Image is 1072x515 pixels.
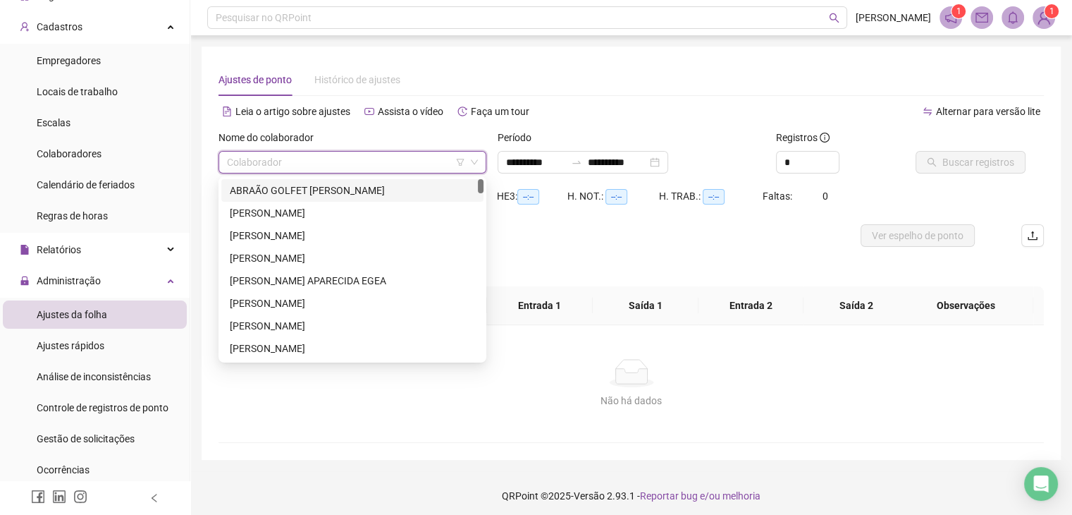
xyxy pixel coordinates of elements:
[37,309,107,320] span: Ajustes da folha
[1024,467,1058,501] div: Open Intercom Messenger
[37,244,81,255] span: Relatórios
[230,228,475,243] div: [PERSON_NAME]
[20,276,30,286] span: lock
[37,275,101,286] span: Administração
[951,4,966,18] sup: 1
[37,433,135,444] span: Gestão de solicitações
[230,341,475,356] div: [PERSON_NAME]
[230,183,475,198] div: ABRAÃO GOLFET [PERSON_NAME]
[856,10,931,25] span: [PERSON_NAME]
[497,188,567,205] div: HE 3:
[314,74,400,85] span: Histórico de ajustes
[230,318,475,334] div: [PERSON_NAME]
[698,286,804,325] th: Entrada 2
[37,55,101,66] span: Empregadores
[899,286,1034,325] th: Observações
[37,148,101,159] span: Colaboradores
[37,402,168,413] span: Controle de registros de ponto
[230,273,475,289] div: [PERSON_NAME] APARECIDA EGEA
[364,107,374,116] span: youtube
[820,133,830,143] span: info-circle
[1049,6,1054,16] span: 1
[593,286,698,325] th: Saída 1
[861,224,975,247] button: Ver espelho de ponto
[470,158,479,166] span: down
[20,245,30,255] span: file
[1027,230,1038,241] span: upload
[498,130,541,145] label: Período
[221,269,483,292] div: ADRIANA CLAUDIA APARECIDA EGEA
[571,157,582,168] span: to
[456,158,464,166] span: filter
[1033,7,1054,28] img: 94488
[235,393,1027,408] div: Não há dados
[829,13,839,23] span: search
[911,298,1023,313] span: Observações
[923,107,932,116] span: swap
[487,286,593,325] th: Entrada 1
[37,86,118,97] span: Locais de trabalho
[221,337,483,360] div: ADRIANA PEREIRA DE OLIVEIRA
[221,292,483,315] div: ADRIANA GONÇALVES DE ARAUJO
[37,210,108,222] span: Regras de horas
[975,11,988,24] span: mail
[221,315,483,337] div: ADRIANA MARINHO DE CARVALHO
[936,106,1040,117] span: Alternar para versão lite
[230,205,475,221] div: [PERSON_NAME]
[574,490,605,502] span: Versão
[776,130,830,145] span: Registros
[221,202,483,224] div: ADENICE PEREIRA DE SOUZA GONZAGA
[37,464,90,475] span: Ocorrências
[37,340,104,351] span: Ajustes rápidos
[37,21,82,32] span: Cadastros
[221,224,483,247] div: ADEVILTON DE PAULA
[763,190,794,202] span: Faltas:
[605,189,627,205] span: --:--
[230,250,475,266] div: [PERSON_NAME]
[517,189,539,205] span: --:--
[567,188,659,205] div: H. NOT.:
[52,490,66,504] span: linkedin
[640,490,760,502] span: Reportar bug e/ou melhoria
[235,106,350,117] span: Leia o artigo sobre ajustes
[471,106,529,117] span: Faça um tour
[31,490,45,504] span: facebook
[378,106,443,117] span: Assista o vídeo
[457,107,467,116] span: history
[1006,11,1019,24] span: bell
[37,117,70,128] span: Escalas
[37,371,151,382] span: Análise de inconsistências
[73,490,87,504] span: instagram
[916,151,1025,174] button: Buscar registros
[149,493,159,503] span: left
[1045,4,1059,18] sup: Atualize o seu contato no menu Meus Dados
[659,188,762,205] div: H. TRAB.:
[37,179,135,190] span: Calendário de feriados
[703,189,725,205] span: --:--
[803,286,909,325] th: Saída 2
[823,190,828,202] span: 0
[221,179,483,202] div: ABRAÃO GOLFET DE SOUZA
[20,22,30,32] span: user-add
[222,107,232,116] span: file-text
[956,6,961,16] span: 1
[230,296,475,311] div: [PERSON_NAME]
[944,11,957,24] span: notification
[571,157,582,168] span: swap-right
[218,74,292,85] span: Ajustes de ponto
[218,130,323,145] label: Nome do colaborador
[221,247,483,269] div: ADRIANA ANDRADE DE QUEIROZ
